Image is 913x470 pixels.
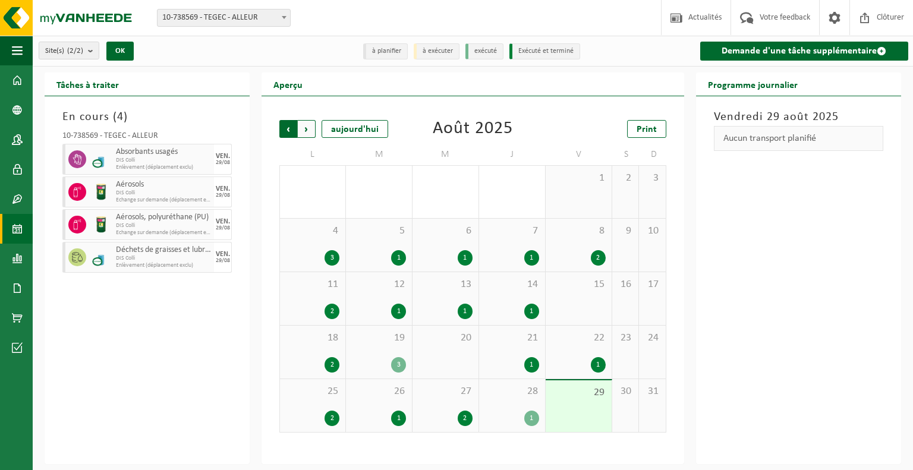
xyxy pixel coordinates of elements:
[216,251,230,258] div: VEN.
[391,411,406,426] div: 1
[696,72,810,96] h2: Programme journalier
[92,150,110,168] img: LP-OT-00060-CU
[413,144,479,165] td: M
[391,250,406,266] div: 1
[552,225,606,238] span: 8
[116,245,211,255] span: Déchets de graisses et lubrifiants
[618,172,633,185] span: 2
[458,304,473,319] div: 1
[458,411,473,426] div: 2
[637,125,657,134] span: Print
[106,42,134,61] button: OK
[216,153,230,160] div: VEN.
[286,225,339,238] span: 4
[116,222,211,229] span: DIS Colli
[45,72,131,96] h2: Tâches à traiter
[552,278,606,291] span: 15
[116,147,211,157] span: Absorbants usagés
[485,278,539,291] span: 14
[391,357,406,373] div: 3
[352,385,406,398] span: 26
[116,157,211,164] span: DIS Colli
[279,120,297,138] span: Précédent
[639,144,666,165] td: D
[485,225,539,238] span: 7
[524,411,539,426] div: 1
[524,250,539,266] div: 1
[286,385,339,398] span: 25
[479,144,546,165] td: J
[157,9,291,27] span: 10-738569 - TEGEC - ALLEUR
[485,332,539,345] span: 21
[700,42,908,61] a: Demande d'une tâche supplémentaire
[116,164,211,171] span: Enlèvement (déplacement exclu)
[552,172,606,185] span: 1
[325,304,339,319] div: 2
[116,213,211,222] span: Aérosols, polyuréthane (PU)
[546,144,612,165] td: V
[433,120,513,138] div: Août 2025
[552,386,606,399] span: 29
[279,144,346,165] td: L
[524,357,539,373] div: 1
[418,225,473,238] span: 6
[618,332,633,345] span: 23
[92,248,110,266] img: LP-OT-00060-CU
[591,357,606,373] div: 1
[352,278,406,291] span: 12
[216,218,230,225] div: VEN.
[714,126,883,151] div: Aucun transport planifié
[67,47,83,55] count: (2/2)
[216,258,230,264] div: 29/08
[325,357,339,373] div: 2
[216,160,230,166] div: 29/08
[92,216,110,234] img: PB-OT-0200-MET-00-03
[45,42,83,60] span: Site(s)
[612,144,640,165] td: S
[286,278,339,291] span: 11
[627,120,666,138] a: Print
[216,185,230,193] div: VEN.
[458,250,473,266] div: 1
[298,120,316,138] span: Suivant
[39,42,99,59] button: Site(s)(2/2)
[645,278,660,291] span: 17
[618,278,633,291] span: 16
[618,225,633,238] span: 9
[216,225,230,231] div: 29/08
[352,332,406,345] span: 19
[645,385,660,398] span: 31
[62,108,232,126] h3: En cours ( )
[352,225,406,238] span: 5
[116,190,211,197] span: DIS Colli
[62,132,232,144] div: 10-738569 - TEGEC - ALLEUR
[391,304,406,319] div: 1
[418,332,473,345] span: 20
[262,72,314,96] h2: Aperçu
[117,111,124,123] span: 4
[116,229,211,236] span: Echange sur demande (déplacement exclu)
[346,144,413,165] td: M
[325,411,339,426] div: 2
[286,332,339,345] span: 18
[465,43,503,59] li: exécuté
[618,385,633,398] span: 30
[158,10,290,26] span: 10-738569 - TEGEC - ALLEUR
[414,43,459,59] li: à exécuter
[418,385,473,398] span: 27
[325,250,339,266] div: 3
[322,120,388,138] div: aujourd'hui
[645,332,660,345] span: 24
[116,262,211,269] span: Enlèvement (déplacement exclu)
[363,43,408,59] li: à planifier
[591,250,606,266] div: 2
[116,180,211,190] span: Aérosols
[116,197,211,204] span: Echange sur demande (déplacement exclu)
[485,385,539,398] span: 28
[552,332,606,345] span: 22
[216,193,230,198] div: 29/08
[714,108,883,126] h3: Vendredi 29 août 2025
[524,304,539,319] div: 1
[509,43,580,59] li: Exécuté et terminé
[116,255,211,262] span: DIS Colli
